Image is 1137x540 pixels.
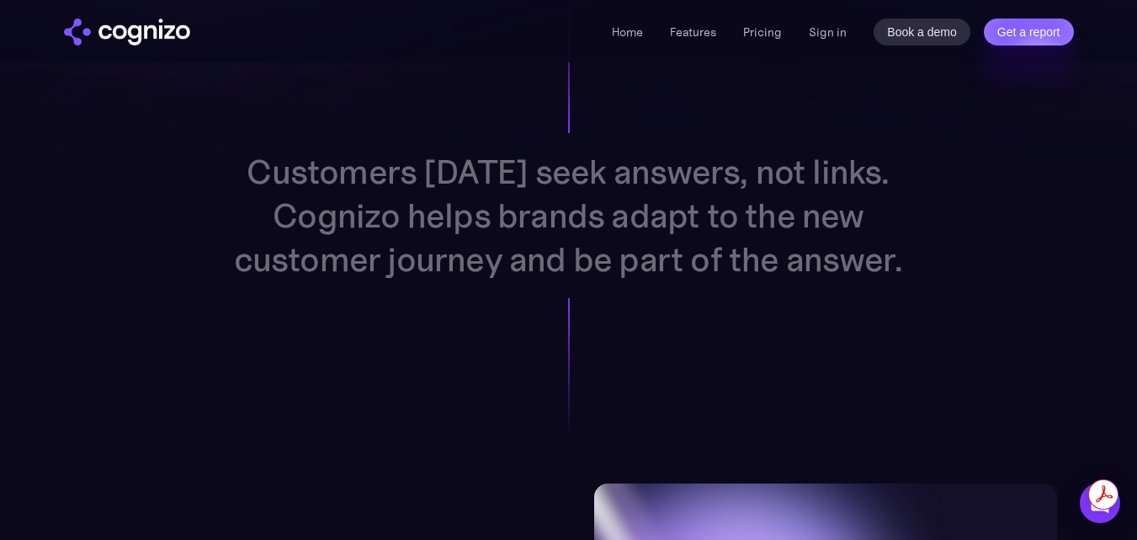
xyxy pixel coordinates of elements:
a: Sign in [809,22,847,42]
a: Features [670,24,716,40]
a: Get a report [984,19,1074,45]
img: cognizo logo [64,19,190,45]
a: Home [612,24,643,40]
a: Pricing [743,24,782,40]
a: Book a demo [874,19,970,45]
div: Open Intercom Messenger [1080,483,1120,523]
